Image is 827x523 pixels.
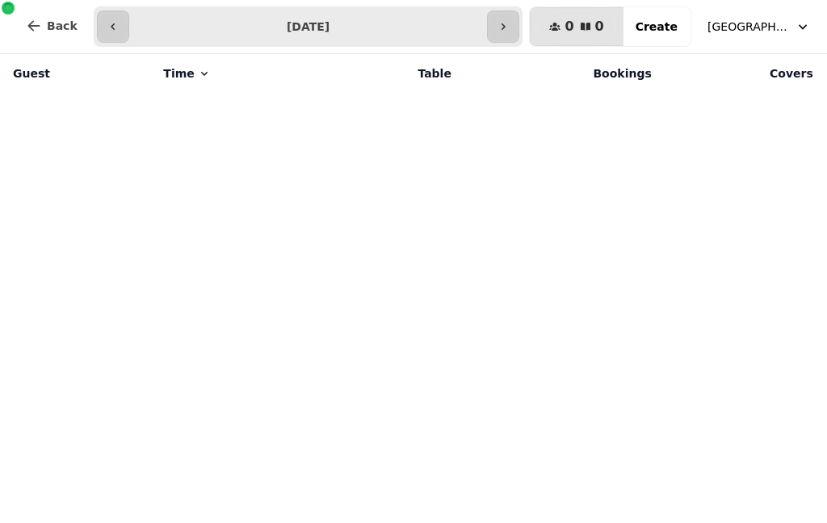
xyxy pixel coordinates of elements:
[47,20,78,31] span: Back
[325,54,461,93] th: Table
[623,7,691,46] button: Create
[595,20,604,33] span: 0
[163,65,194,82] span: Time
[565,20,573,33] span: 0
[461,54,661,93] th: Bookings
[698,12,821,41] button: [GEOGRAPHIC_DATA]
[707,19,788,35] span: [GEOGRAPHIC_DATA]
[163,65,210,82] button: Time
[530,7,623,46] button: 00
[13,6,90,45] button: Back
[661,54,823,93] th: Covers
[636,21,678,32] span: Create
